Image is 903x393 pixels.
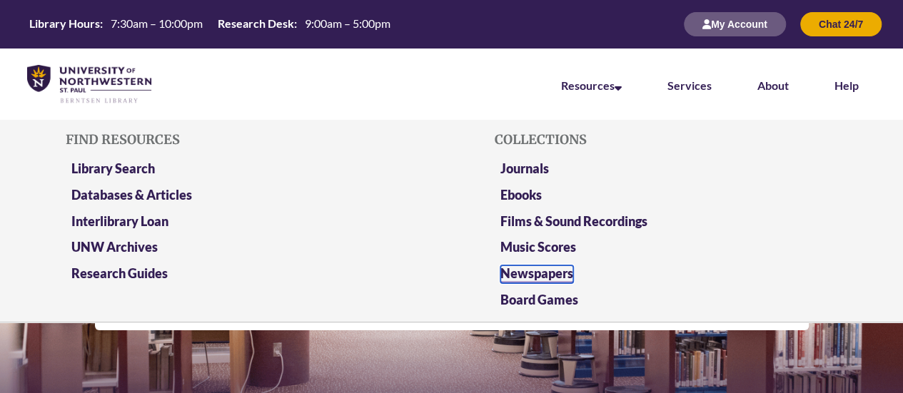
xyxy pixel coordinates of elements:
a: Journals [500,160,549,176]
a: Library Search [71,160,155,176]
a: Music Scores [500,239,576,255]
th: Research Desk: [212,16,299,31]
table: Hours Today [24,16,396,31]
a: Research Guides [71,265,168,281]
a: Hours Today [24,16,396,33]
img: UNWSP Library Logo [27,65,151,104]
span: 9:00am – 5:00pm [305,16,390,30]
span: 7:30am – 10:00pm [111,16,203,30]
h5: Collections [495,133,837,147]
a: Board Games [500,292,578,307]
a: Databases & Articles [71,187,192,203]
a: Interlibrary Loan [71,213,168,229]
button: My Account [684,12,786,36]
a: Resources [561,78,622,92]
a: UNW Archives [71,239,158,255]
a: Films & Sound Recordings [500,213,647,229]
a: My Account [684,18,786,30]
button: Chat 24/7 [800,12,882,36]
a: About [757,78,789,92]
a: Newspapers [500,265,573,283]
a: Help [834,78,859,92]
th: Library Hours: [24,16,105,31]
a: Chat 24/7 [800,18,882,30]
h5: Find Resources [66,133,408,147]
a: Services [667,78,712,92]
a: Ebooks [500,187,542,203]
